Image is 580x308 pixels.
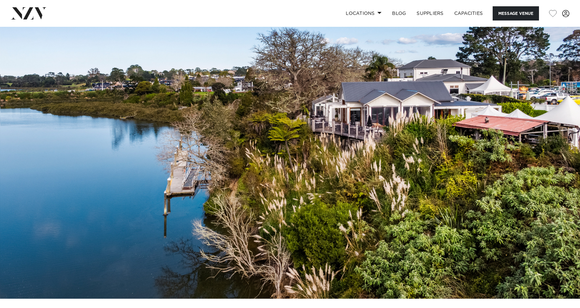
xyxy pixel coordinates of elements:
[387,6,411,21] a: BLOG
[340,6,387,21] a: Locations
[449,6,488,21] a: Capacities
[11,7,47,19] img: nzv-logo.png
[411,6,449,21] a: SUPPLIERS
[493,6,539,21] button: Message Venue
